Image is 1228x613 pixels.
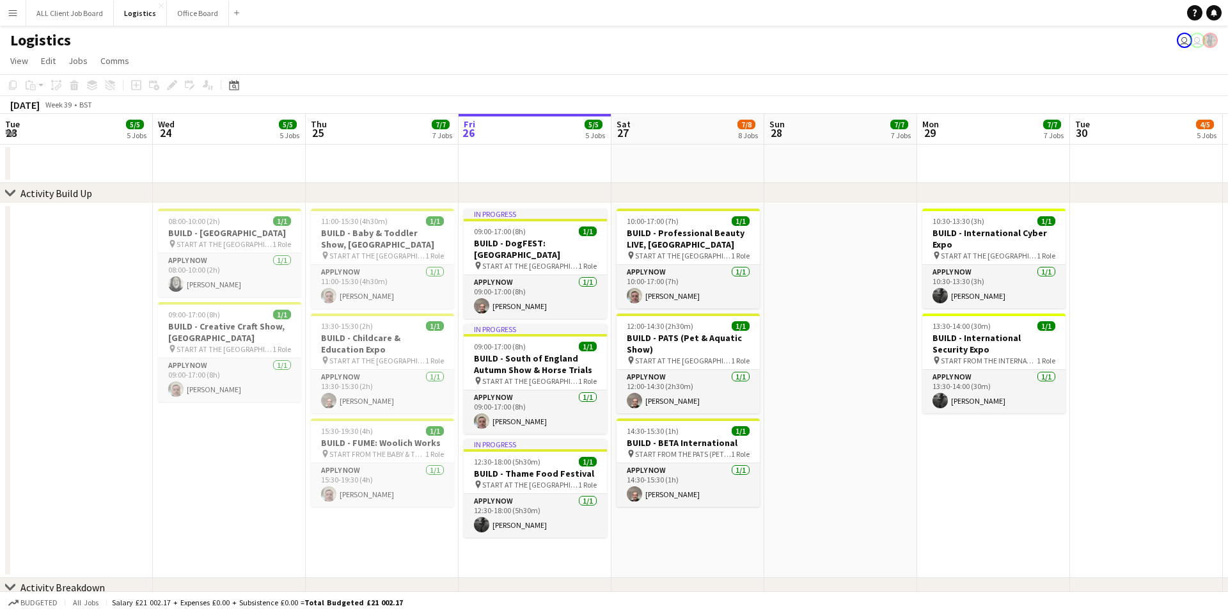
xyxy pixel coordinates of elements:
div: 7 Jobs [432,131,452,140]
h3: BUILD - DogFEST: [GEOGRAPHIC_DATA] [464,237,607,260]
div: BST [79,100,92,109]
span: START AT THE [GEOGRAPHIC_DATA] [177,344,272,354]
div: In progress [464,209,607,219]
div: 5 Jobs [279,131,299,140]
a: Jobs [63,52,93,69]
app-card-role: APPLY NOW1/109:00-17:00 (8h)[PERSON_NAME] [464,390,607,434]
span: 1/1 [732,426,750,436]
span: 7/7 [1043,120,1061,129]
button: Logistics [114,1,167,26]
h3: BUILD - FUME: Woolich Works [311,437,454,449]
h3: BUILD - Professional Beauty LIVE, [GEOGRAPHIC_DATA] [617,227,760,250]
div: 13:30-14:00 (30m)1/1BUILD - International Security Expo START FROM THE INTERNATIONAL CYBER EXPO, ... [922,314,1066,413]
a: Comms [95,52,134,69]
app-job-card: In progress09:00-17:00 (8h)1/1BUILD - South of England Autumn Show & Horse Trials START AT THE [G... [464,324,607,434]
span: 7/8 [737,120,755,129]
app-job-card: 12:00-14:30 (2h30m)1/1BUILD - PATS (Pet & Aquatic Show) START AT THE [GEOGRAPHIC_DATA]1 RoleAPPLY... [617,314,760,413]
h3: BUILD - PATS (Pet & Aquatic Show) [617,332,760,355]
span: 28 [767,125,785,140]
h3: BUILD - BETA International [617,437,760,449]
span: Tue [1075,118,1090,130]
span: 1/1 [426,216,444,226]
span: 15:30-19:30 (4h) [321,426,373,436]
span: 26 [462,125,475,140]
div: Salary £21 002.17 + Expenses £0.00 + Subsistence £0.00 = [112,598,403,607]
app-card-role: APPLY NOW1/112:00-14:30 (2h30m)[PERSON_NAME] [617,370,760,413]
app-job-card: 14:30-15:30 (1h)1/1BUILD - BETA International START FROM THE PATS (PETS & AQUATIC) SHOW1 RoleAPPL... [617,418,760,507]
span: Comms [100,55,129,67]
span: 1/1 [1037,321,1055,331]
span: Budgeted [20,598,58,607]
h1: Logistics [10,31,71,50]
div: In progress [464,439,607,449]
span: START AT THE [GEOGRAPHIC_DATA] [635,356,731,365]
div: 5 Jobs [1197,131,1216,140]
app-card-role: APPLY NOW1/109:00-17:00 (8h)[PERSON_NAME] [158,358,301,402]
app-card-role: APPLY NOW1/110:00-17:00 (7h)[PERSON_NAME] [617,265,760,308]
h3: BUILD - Baby & Toddler Show, [GEOGRAPHIC_DATA] [311,227,454,250]
app-job-card: 08:00-10:00 (2h)1/1BUILD - [GEOGRAPHIC_DATA] START AT THE [GEOGRAPHIC_DATA]1 RoleAPPLY NOW1/108:0... [158,209,301,297]
span: Thu [311,118,327,130]
span: START FROM THE INTERNATIONAL CYBER EXPO, [GEOGRAPHIC_DATA] [941,356,1037,365]
span: 11:00-15:30 (4h30m) [321,216,388,226]
span: 1/1 [732,321,750,331]
span: Tue [5,118,20,130]
app-card-role: APPLY NOW1/109:00-17:00 (8h)[PERSON_NAME] [464,275,607,319]
span: 1/1 [579,342,597,351]
span: 10:00-17:00 (7h) [627,216,679,226]
div: Activity Build Up [20,187,92,200]
span: 1 Role [425,449,444,459]
span: 09:00-17:00 (8h) [168,310,220,319]
span: Sat [617,118,631,130]
a: Edit [36,52,61,69]
span: 1 Role [578,376,597,386]
app-card-role: APPLY NOW1/111:00-15:30 (4h30m)[PERSON_NAME] [311,265,454,308]
div: In progress12:30-18:00 (5h30m)1/1BUILD - Thame Food Festival START AT THE [GEOGRAPHIC_DATA]1 Role... [464,439,607,537]
span: All jobs [70,598,101,607]
span: 23 [3,125,20,140]
app-job-card: In progress09:00-17:00 (8h)1/1BUILD - DogFEST: [GEOGRAPHIC_DATA] START AT THE [GEOGRAPHIC_DATA]1 ... [464,209,607,319]
h3: BUILD - Thame Food Festival [464,468,607,479]
span: 09:00-17:00 (8h) [474,342,526,351]
app-card-role: APPLY NOW1/112:30-18:00 (5h30m)[PERSON_NAME] [464,494,607,537]
h3: BUILD - International Security Expo [922,332,1066,355]
app-job-card: 15:30-19:30 (4h)1/1BUILD - FUME: Woolich Works START FROM THE BABY & TODDLER SHOW, [GEOGRAPHIC_DA... [311,418,454,507]
button: ALL Client Job Board [26,1,114,26]
app-card-role: APPLY NOW1/108:00-10:00 (2h)[PERSON_NAME] [158,253,301,297]
span: START AT THE [GEOGRAPHIC_DATA] [635,251,731,260]
app-card-role: APPLY NOW1/114:30-15:30 (1h)[PERSON_NAME] [617,463,760,507]
span: 5/5 [126,120,144,129]
span: 13:30-15:30 (2h) [321,321,373,331]
span: START AT THE [GEOGRAPHIC_DATA] [329,356,425,365]
span: 7/7 [432,120,450,129]
button: Budgeted [6,596,59,610]
span: 5/5 [585,120,602,129]
span: 1 Role [731,356,750,365]
span: Mon [922,118,939,130]
div: 5 Jobs [585,131,605,140]
div: 8 Jobs [738,131,758,140]
span: 4/5 [1196,120,1214,129]
div: 11:00-15:30 (4h30m)1/1BUILD - Baby & Toddler Show, [GEOGRAPHIC_DATA] START AT THE [GEOGRAPHIC_DAT... [311,209,454,308]
span: 1 Role [578,261,597,271]
span: 27 [615,125,631,140]
span: Sun [769,118,785,130]
h3: BUILD - Creative Craft Show, [GEOGRAPHIC_DATA] [158,321,301,344]
span: Fri [464,118,475,130]
span: 1/1 [426,426,444,436]
div: 7 Jobs [1044,131,1064,140]
span: 1 Role [578,480,597,490]
span: 1 Role [272,239,291,249]
app-card-role: APPLY NOW1/113:30-15:30 (2h)[PERSON_NAME] [311,370,454,413]
app-card-role: APPLY NOW1/110:30-13:30 (3h)[PERSON_NAME] [922,265,1066,308]
app-card-role: APPLY NOW1/115:30-19:30 (4h)[PERSON_NAME] [311,463,454,507]
span: 1/1 [273,216,291,226]
span: 12:00-14:30 (2h30m) [627,321,693,331]
h3: BUILD - [GEOGRAPHIC_DATA] [158,227,301,239]
span: START AT THE [GEOGRAPHIC_DATA] [482,480,578,490]
span: 25 [309,125,327,140]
